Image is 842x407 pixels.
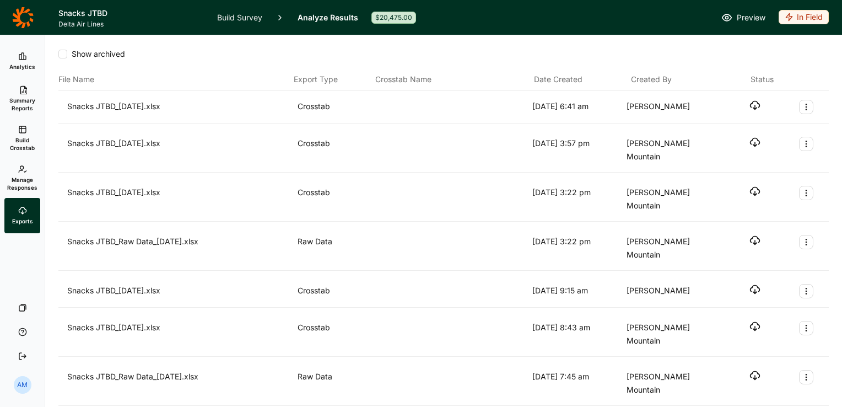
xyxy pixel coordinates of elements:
button: Export Actions [799,235,813,249]
button: Export Actions [799,186,813,200]
div: Crosstab Name [375,73,530,86]
span: Exports [12,217,33,225]
button: Export Actions [799,284,813,298]
button: Download file [749,321,760,332]
button: Download file [749,370,760,381]
a: Preview [721,11,765,24]
div: Snacks JTBD_Raw Data_[DATE].xlsx [67,370,293,397]
div: [DATE] 3:57 pm [532,137,623,163]
div: [PERSON_NAME] [627,100,717,114]
div: Snacks JTBD_Raw Data_[DATE].xlsx [67,235,293,261]
button: Export Actions [799,100,813,114]
div: File Name [58,73,289,86]
div: [PERSON_NAME] Mountain [627,235,717,261]
div: $20,475.00 [371,12,416,24]
div: Snacks JTBD_[DATE].xlsx [67,186,293,212]
div: [DATE] 8:43 am [532,321,623,347]
div: Crosstab [298,137,373,163]
a: Manage Responses [4,158,40,198]
button: Download file [749,284,760,295]
a: Exports [4,198,40,233]
button: Export Actions [799,370,813,384]
a: Summary Reports [4,79,40,119]
span: Manage Responses [7,176,37,191]
div: [DATE] 6:41 am [532,100,623,114]
div: [DATE] 3:22 pm [532,186,623,212]
span: Build Crosstab [9,136,36,152]
div: Status [751,73,774,86]
button: Download file [749,137,760,148]
button: Export Actions [799,137,813,151]
div: [PERSON_NAME] [627,284,717,298]
button: Download file [749,186,760,197]
div: [PERSON_NAME] Mountain [627,321,717,347]
span: Show archived [67,49,125,60]
div: Snacks JTBD_[DATE].xlsx [67,284,293,298]
div: Snacks JTBD_[DATE].xlsx [67,100,293,114]
span: Summary Reports [9,97,36,112]
button: Download file [749,235,760,246]
button: In Field [779,10,829,25]
div: Snacks JTBD_[DATE].xlsx [67,321,293,347]
div: Raw Data [298,370,373,397]
div: In Field [779,10,829,24]
button: Export Actions [799,321,813,335]
div: Crosstab [298,284,373,298]
div: [PERSON_NAME] Mountain [627,370,717,397]
a: Build Crosstab [4,119,40,158]
div: Date Created [534,73,627,86]
div: Crosstab [298,100,373,114]
div: [PERSON_NAME] Mountain [627,137,717,163]
a: Analytics [4,44,40,79]
div: [DATE] 7:45 am [532,370,623,397]
div: [DATE] 9:15 am [532,284,623,298]
div: Crosstab [298,321,373,347]
div: [DATE] 3:22 pm [532,235,623,261]
div: [PERSON_NAME] Mountain [627,186,717,212]
div: Created By [631,73,724,86]
div: AM [14,376,31,394]
div: Crosstab [298,186,373,212]
div: Export Type [294,73,371,86]
span: Preview [737,11,765,24]
button: Download file [749,100,760,111]
h1: Snacks JTBD [58,7,204,20]
span: Analytics [9,63,35,71]
span: Delta Air Lines [58,20,204,29]
div: Snacks JTBD_[DATE].xlsx [67,137,293,163]
div: Raw Data [298,235,373,261]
